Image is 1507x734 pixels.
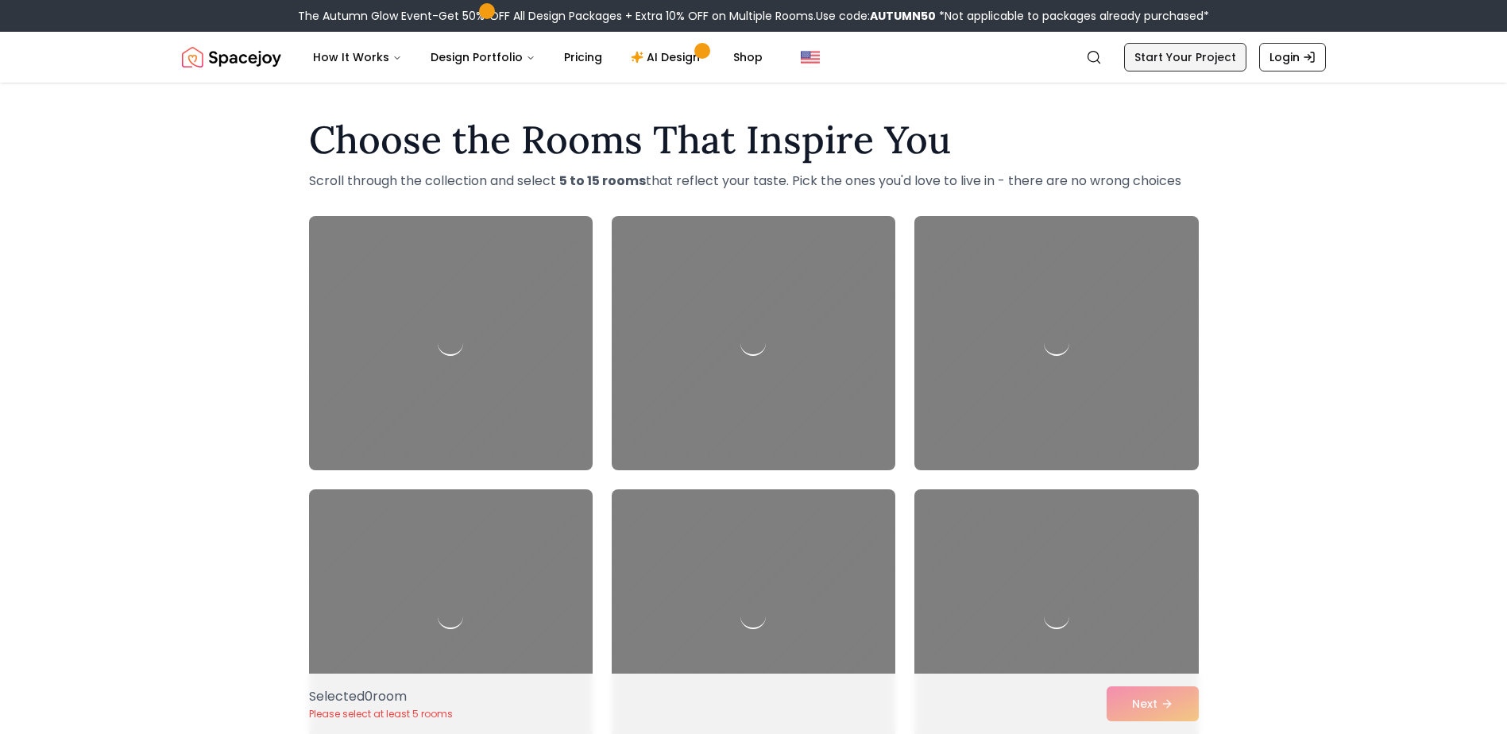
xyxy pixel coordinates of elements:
[182,32,1326,83] nav: Global
[309,172,1199,191] p: Scroll through the collection and select that reflect your taste. Pick the ones you'd love to liv...
[309,121,1199,159] h1: Choose the Rooms That Inspire You
[1124,43,1246,71] a: Start Your Project
[300,41,415,73] button: How It Works
[870,8,936,24] b: AUTUMN50
[559,172,646,190] strong: 5 to 15 rooms
[1259,43,1326,71] a: Login
[936,8,1209,24] span: *Not applicable to packages already purchased*
[182,41,281,73] img: Spacejoy Logo
[309,687,453,706] p: Selected 0 room
[816,8,936,24] span: Use code:
[182,41,281,73] a: Spacejoy
[721,41,775,73] a: Shop
[298,8,1209,24] div: The Autumn Glow Event-Get 50% OFF All Design Packages + Extra 10% OFF on Multiple Rooms.
[618,41,717,73] a: AI Design
[300,41,775,73] nav: Main
[418,41,548,73] button: Design Portfolio
[551,41,615,73] a: Pricing
[309,708,453,720] p: Please select at least 5 rooms
[801,48,820,67] img: United States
